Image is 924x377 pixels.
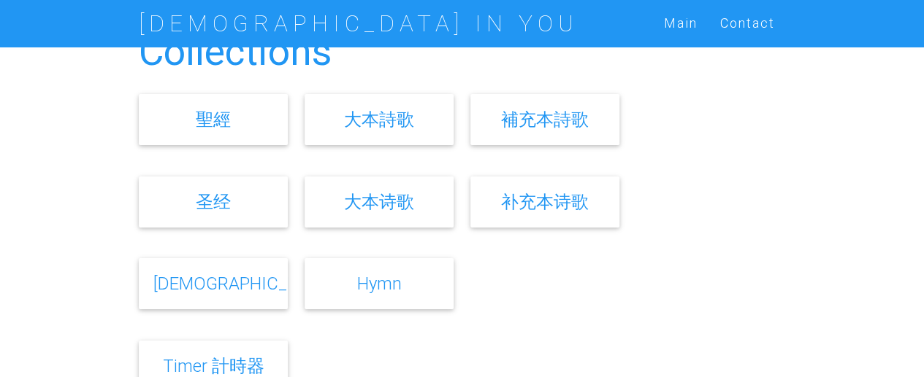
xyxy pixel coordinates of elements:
[344,191,414,212] a: 大本诗歌
[344,109,414,130] a: 大本詩歌
[153,273,334,294] a: [DEMOGRAPHIC_DATA]
[196,109,231,130] a: 聖經
[862,311,913,366] iframe: Chat
[163,355,264,376] a: Timer 計時器
[139,31,786,74] h2: Collections
[357,273,402,294] a: Hymn
[501,191,589,212] a: 补充本诗歌
[196,191,231,212] a: 圣经
[501,109,589,130] a: 補充本詩歌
